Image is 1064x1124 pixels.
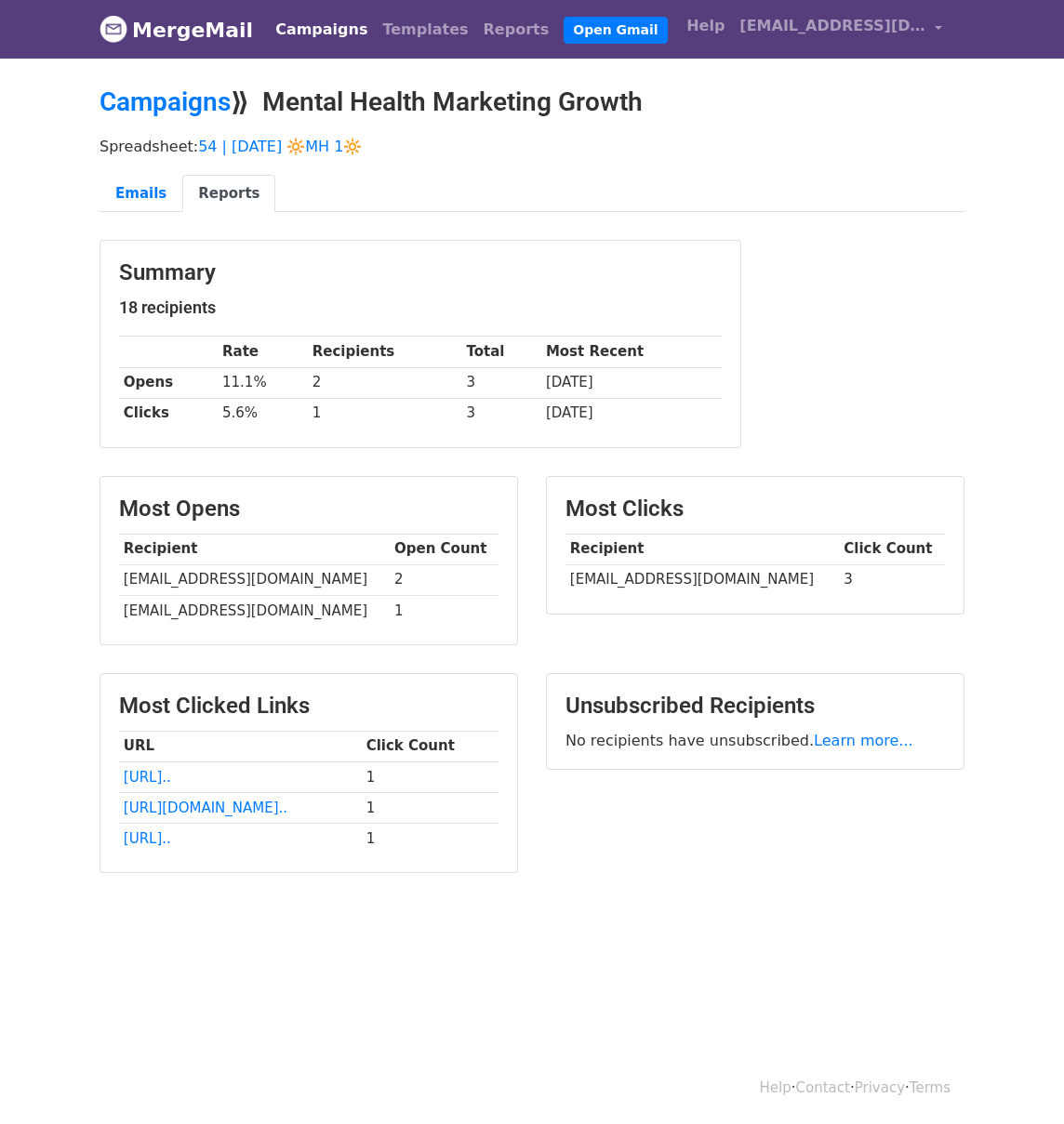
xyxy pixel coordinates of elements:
[124,830,171,847] a: [URL]..
[124,800,287,816] a: [URL][DOMAIN_NAME]..
[564,17,667,44] a: Open Gmail
[565,564,839,595] td: [EMAIL_ADDRESS][DOMAIN_NAME]
[362,823,499,853] td: 1
[119,564,390,595] td: [EMAIL_ADDRESS][DOMAIN_NAME]
[100,15,127,43] img: MergeMail logo
[541,398,722,429] td: [DATE]
[565,496,945,522] h3: Most Clicks
[308,337,462,367] th: Recipients
[476,11,557,48] a: Reports
[362,761,499,792] td: 1
[100,86,231,117] a: Campaigns
[971,1035,1064,1124] iframe: Chat Widget
[218,337,308,367] th: Rate
[308,398,462,429] td: 1
[565,693,945,720] h3: Unsubscribed Recipients
[855,1079,905,1096] a: Privacy
[839,534,945,564] th: Click Count
[119,731,362,761] th: URL
[910,1079,951,1096] a: Terms
[462,367,541,398] td: 3
[124,769,171,786] a: [URL]..
[390,534,499,564] th: Open Count
[462,398,541,429] td: 3
[100,86,964,118] h2: ⟫ Mental Health Marketing Growth
[119,298,722,318] h5: 18 recipients
[462,337,541,367] th: Total
[796,1079,850,1096] a: Contact
[119,259,722,286] h3: Summary
[218,398,308,429] td: 5.6%
[119,398,218,429] th: Clicks
[308,367,462,398] td: 2
[760,1079,791,1096] a: Help
[119,496,499,522] h3: Most Opens
[390,595,499,626] td: 1
[565,534,839,564] th: Recipient
[679,7,732,45] a: Help
[565,731,945,750] p: No recipients have unsubscribed.
[182,175,275,213] a: Reports
[119,595,390,626] td: [EMAIL_ADDRESS][DOMAIN_NAME]
[390,564,499,595] td: 2
[541,337,722,367] th: Most Recent
[100,175,182,213] a: Emails
[839,564,945,595] td: 3
[739,15,925,37] span: [EMAIL_ADDRESS][DOMAIN_NAME]
[119,534,390,564] th: Recipient
[100,10,253,49] a: MergeMail
[375,11,475,48] a: Templates
[268,11,375,48] a: Campaigns
[732,7,950,51] a: [EMAIL_ADDRESS][DOMAIN_NAME]
[218,367,308,398] td: 11.1%
[198,138,362,155] a: 54 | [DATE] 🔆MH 1🔆
[119,693,499,720] h3: Most Clicked Links
[362,792,499,823] td: 1
[100,137,964,156] p: Spreadsheet:
[814,732,913,749] a: Learn more...
[119,367,218,398] th: Opens
[362,731,499,761] th: Click Count
[541,367,722,398] td: [DATE]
